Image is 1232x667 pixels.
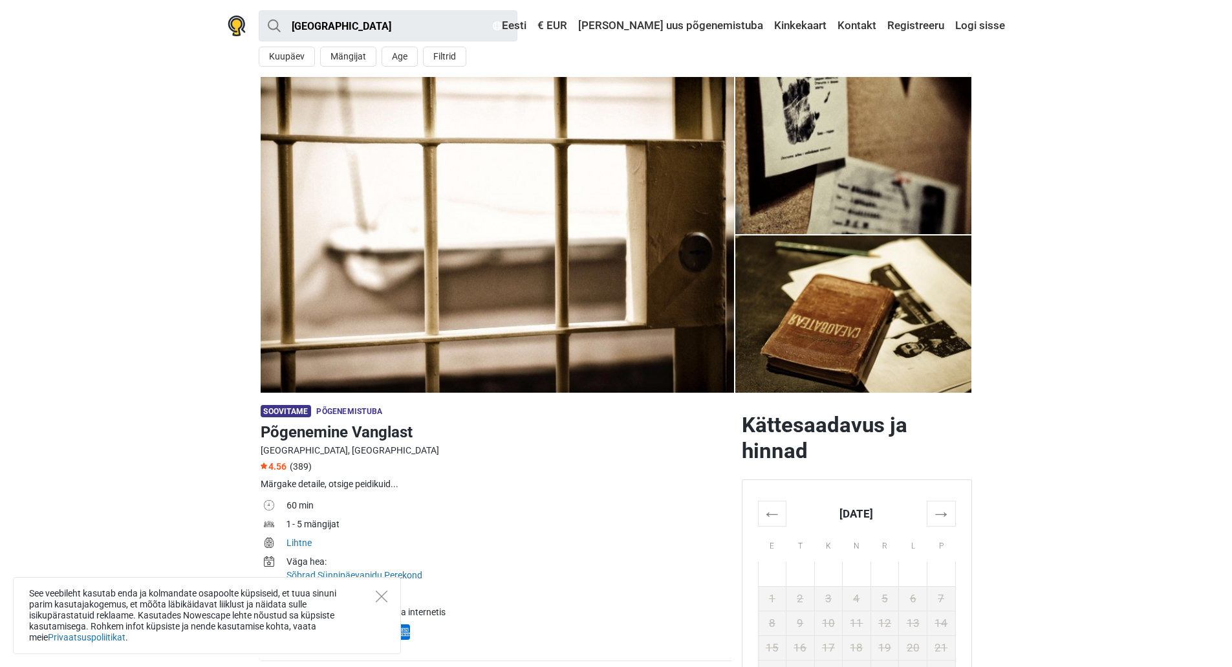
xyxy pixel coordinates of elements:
[423,47,466,67] button: Filtrid
[870,611,899,635] td: 12
[814,635,843,660] td: 17
[870,586,899,611] td: 5
[758,635,786,660] td: 15
[259,10,517,41] input: proovi “Tallinn”
[927,501,955,526] th: →
[899,526,927,562] th: L
[259,47,315,67] button: Kuupäev
[814,526,843,562] th: K
[884,14,947,38] a: Registreeru
[261,405,312,417] span: Soovitame
[870,635,899,660] td: 19
[758,586,786,611] td: 1
[261,461,286,472] span: 4.56
[48,632,125,642] a: Privaatsuspoliitikat
[786,526,815,562] th: T
[870,526,899,562] th: R
[899,635,927,660] td: 20
[927,611,955,635] td: 14
[814,586,843,611] td: 3
[786,586,815,611] td: 2
[843,635,871,660] td: 18
[228,16,246,36] img: Nowescape logo
[286,554,731,585] td: , ,
[735,235,972,393] img: Põgenemine Vanglast photo 5
[13,577,401,654] div: See veebileht kasutab enda ja kolmandate osapoolte küpsiseid, et tuua sinuni parim kasutajakogemu...
[286,585,731,604] td: , ,
[899,611,927,635] td: 13
[575,14,766,38] a: [PERSON_NAME] uus põgenemistuba
[384,570,422,580] a: Perekond
[843,586,871,611] td: 4
[286,606,731,619] div: Maksa saabumisel, või maksa internetis
[493,21,502,30] img: Eesti
[261,421,731,444] h1: Põgenemine Vanglast
[758,526,786,562] th: E
[927,586,955,611] td: 7
[382,47,418,67] button: Age
[261,444,731,457] div: [GEOGRAPHIC_DATA], [GEOGRAPHIC_DATA]
[742,412,972,464] h2: Kättesaadavus ja hinnad
[735,235,972,393] a: Põgenemine Vanglast photo 4
[316,407,382,416] span: Põgenemistuba
[814,611,843,635] td: 10
[771,14,830,38] a: Kinkekaart
[952,14,1005,38] a: Logi sisse
[286,570,316,580] a: Sõbrad
[261,77,734,393] img: Põgenemine Vanglast photo 11
[318,570,382,580] a: Sünnipäevapidu
[834,14,880,38] a: Kontakt
[261,77,734,393] a: Põgenemine Vanglast photo 10
[735,77,972,234] a: Põgenemine Vanglast photo 3
[843,526,871,562] th: N
[261,477,731,491] div: Märgake detaile, otsige peidikuid...
[490,14,530,38] a: Eesti
[735,77,972,234] img: Põgenemine Vanglast photo 4
[286,516,731,535] td: 1 - 5 mängijat
[758,611,786,635] td: 8
[786,501,927,526] th: [DATE]
[534,14,570,38] a: € EUR
[786,635,815,660] td: 16
[286,555,731,569] div: Väga hea:
[927,635,955,660] td: 21
[261,463,267,469] img: Star
[843,611,871,635] td: 11
[290,461,312,472] span: (389)
[376,591,387,602] button: Close
[927,526,955,562] th: P
[899,586,927,611] td: 6
[286,498,731,516] td: 60 min
[320,47,376,67] button: Mängijat
[786,611,815,635] td: 9
[758,501,786,526] th: ←
[286,538,312,548] a: Lihtne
